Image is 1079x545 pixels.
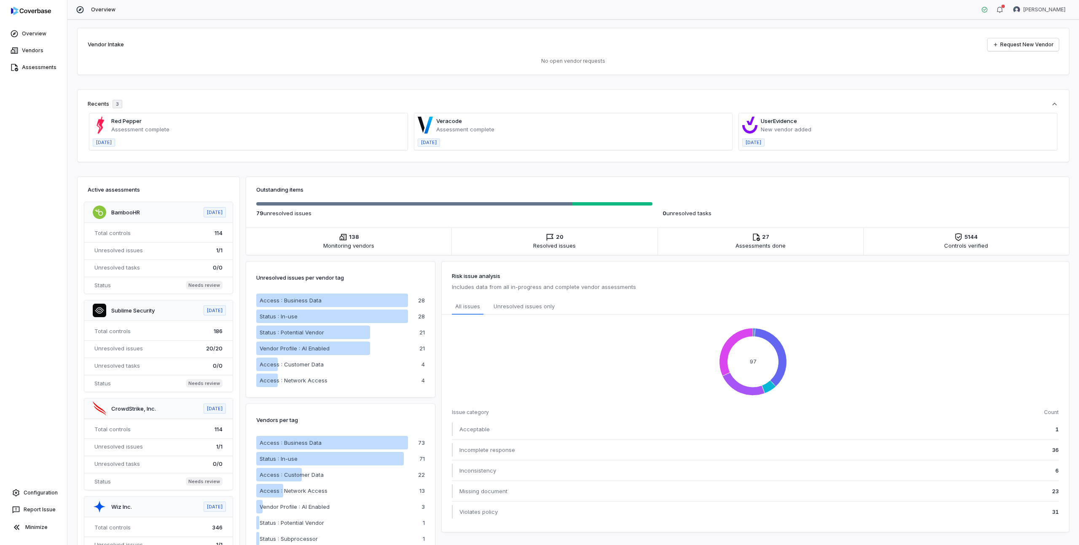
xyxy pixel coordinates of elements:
[256,414,298,426] p: Vendors per tag
[556,233,564,241] span: 20
[111,405,156,412] a: CrowdStrike, Inc.
[1052,508,1059,516] span: 31
[663,209,1059,217] p: unresolved task s
[260,534,318,543] p: Status : Subprocessor
[323,241,374,250] span: Monitoring vendors
[419,456,425,462] p: 71
[452,272,1059,280] h3: Risk issue analysis
[2,43,65,58] a: Vendors
[1008,3,1071,16] button: Mike Lewis avatar[PERSON_NAME]
[459,466,496,475] span: Inconsistency
[423,520,425,526] p: 1
[91,6,115,13] span: Overview
[418,440,425,446] p: 73
[1055,466,1059,475] span: 6
[421,504,425,510] p: 3
[533,241,576,250] span: Resolved issues
[964,233,978,241] span: 5144
[88,185,229,194] h3: Active assessments
[260,470,324,479] p: Access : Customer Data
[3,519,64,536] button: Minimize
[419,488,425,494] p: 13
[3,502,64,517] button: Report Issue
[459,508,498,516] span: Violates policy
[256,209,652,217] p: unresolved issue s
[419,330,425,335] p: 21
[88,100,122,108] div: Recents
[256,185,1059,194] h3: Outstanding items
[1013,6,1020,13] img: Mike Lewis avatar
[663,210,666,216] span: 0
[260,360,324,369] p: Access : Customer Data
[2,26,65,41] a: Overview
[421,362,425,367] p: 4
[455,302,480,310] span: All issues
[260,344,330,353] p: Vendor Profile : AI Enabled
[260,328,324,337] p: Status : Potential Vendor
[418,298,425,303] p: 28
[111,118,142,124] a: Red Pepper
[1044,409,1059,416] span: Count
[1052,487,1059,495] span: 23
[260,312,298,321] p: Status : In-use
[11,7,51,15] img: logo-D7KZi-bG.svg
[88,58,1059,64] p: No open vendor requests
[88,100,1059,108] button: Recents3
[423,536,425,542] p: 1
[494,302,555,311] span: Unresolved issues only
[3,485,64,500] a: Configuration
[260,438,322,447] p: Access : Business Data
[459,487,507,495] span: Missing document
[436,118,462,124] a: Veracode
[421,378,425,383] p: 4
[116,101,119,107] span: 3
[418,314,425,319] p: 28
[1055,425,1059,433] span: 1
[2,60,65,75] a: Assessments
[452,282,1059,292] p: Includes data from all in-progress and complete vendor assessments
[111,503,132,510] a: Wiz Inc.
[111,307,155,314] a: Sublime Security
[944,241,988,250] span: Controls verified
[256,210,263,216] span: 79
[260,376,327,385] p: Access : Network Access
[260,502,330,511] p: Vendor Profile : AI Enabled
[1023,6,1066,13] span: [PERSON_NAME]
[111,209,140,216] a: BambooHR
[735,241,786,250] span: Assessments done
[260,486,327,495] p: Access : Network Access
[452,409,489,416] span: Issue category
[260,296,322,305] p: Access : Business Data
[761,118,797,124] a: UserEvidence
[260,454,298,463] p: Status : In-use
[988,38,1059,51] a: Request New Vendor
[459,425,490,433] span: Acceptable
[1052,446,1059,454] span: 36
[349,233,359,241] span: 138
[419,346,425,351] p: 21
[750,358,757,365] text: 97
[88,40,124,49] h2: Vendor Intake
[459,446,515,454] span: Incomplete response
[256,272,344,283] p: Unresolved issues per vendor tag
[260,518,324,527] p: Status : Potential Vendor
[762,233,769,241] span: 27
[418,472,425,478] p: 22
